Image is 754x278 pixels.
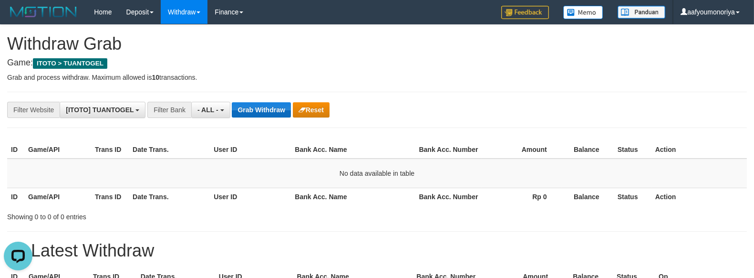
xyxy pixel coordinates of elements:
th: Balance [561,141,614,159]
img: Feedback.jpg [501,6,549,19]
div: Filter Bank [147,102,191,118]
th: Game/API [24,141,91,159]
h1: Withdraw Grab [7,34,747,53]
th: Balance [561,188,614,205]
button: Reset [293,102,330,118]
img: Button%20Memo.svg [563,6,603,19]
th: Bank Acc. Number [415,141,482,159]
th: ID [7,188,24,205]
div: Filter Website [7,102,60,118]
th: Game/API [24,188,91,205]
th: Action [651,188,747,205]
th: Bank Acc. Name [291,141,415,159]
th: Action [651,141,747,159]
button: - ALL - [191,102,230,118]
button: [ITOTO] TUANTOGEL [60,102,145,118]
h4: Game: [7,58,747,68]
th: User ID [210,188,291,205]
th: Date Trans. [129,141,210,159]
td: No data available in table [7,159,747,188]
th: Bank Acc. Number [415,188,482,205]
button: Grab Withdraw [232,102,290,118]
img: panduan.png [618,6,665,19]
span: - ALL - [197,106,218,114]
th: Status [614,141,651,159]
th: Amount [482,141,561,159]
th: Trans ID [91,141,129,159]
th: Date Trans. [129,188,210,205]
th: Trans ID [91,188,129,205]
span: ITOTO > TUANTOGEL [33,58,107,69]
span: [ITOTO] TUANTOGEL [66,106,134,114]
th: ID [7,141,24,159]
th: Rp 0 [482,188,561,205]
th: User ID [210,141,291,159]
div: Showing 0 to 0 of 0 entries [7,208,307,222]
button: Open LiveChat chat widget [4,4,32,32]
strong: 10 [152,74,159,81]
h1: 15 Latest Withdraw [7,241,747,260]
p: Grab and process withdraw. Maximum allowed is transactions. [7,73,747,82]
img: MOTION_logo.png [7,5,80,19]
th: Status [614,188,651,205]
th: Bank Acc. Name [291,188,415,205]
